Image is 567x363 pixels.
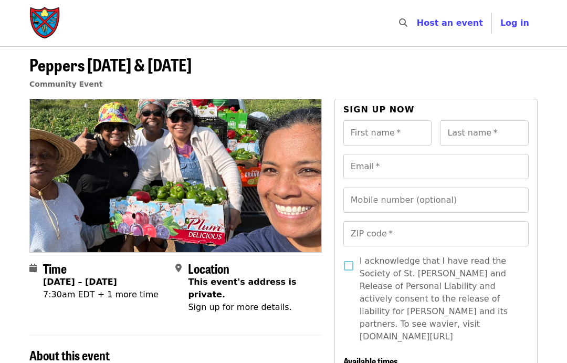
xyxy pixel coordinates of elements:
strong: [DATE] – [DATE] [43,277,117,287]
a: Community Event [29,80,102,88]
input: First name [343,120,432,146]
input: Search [414,11,422,36]
span: I acknowledge that I have read the Society of St. [PERSON_NAME] and Release of Personal Liability... [360,255,520,343]
span: Location [188,259,229,277]
button: Log in [492,13,538,34]
span: Log in [500,18,529,28]
span: Peppers [DATE] & [DATE] [29,52,192,77]
a: Host an event [417,18,483,28]
span: Time [43,259,67,277]
i: map-marker-alt icon [175,263,182,273]
input: Mobile number (optional) [343,188,529,213]
input: Last name [440,120,529,146]
span: Sign up now [343,105,415,115]
img: Society of St. Andrew - Home [29,6,61,40]
i: calendar icon [29,263,37,273]
input: ZIP code [343,221,529,246]
i: search icon [399,18,407,28]
input: Email [343,154,529,179]
img: Peppers Wednesday & Friday organized by Society of St. Andrew [30,99,321,252]
div: 7:30am EDT + 1 more time [43,288,159,301]
span: This event's address is private. [188,277,296,299]
span: Sign up for more details. [188,302,291,312]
